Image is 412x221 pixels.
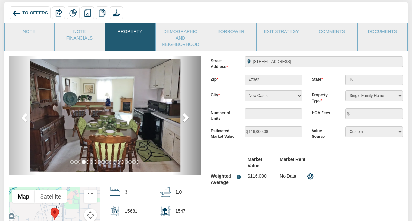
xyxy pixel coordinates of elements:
[307,126,341,139] label: Value Source
[98,9,106,17] img: copy.png
[84,9,91,17] img: reports.png
[175,206,185,217] p: 1547
[84,190,97,203] button: Toggle fullscreen view
[22,10,48,15] span: To Offers
[206,56,240,69] label: Street Address
[358,23,407,40] a: Documents
[156,23,205,51] a: Demographic and Neighborhood
[160,187,171,197] img: bath.svg
[175,187,182,198] p: 1.0
[69,9,77,17] img: partial.png
[243,156,275,169] label: Market Value
[55,9,62,17] img: export.svg
[206,126,240,139] label: Estimated Market Value
[110,206,120,216] img: lot_size.svg
[12,190,35,203] button: Show street map
[12,9,21,18] img: back_arrow_left_icon.svg
[206,23,256,40] a: Borrower
[125,187,127,198] p: 3
[160,206,171,216] img: home_size.svg
[105,23,154,40] a: Property
[110,187,120,197] img: beds.svg
[275,156,307,163] label: Market Rent
[51,208,59,220] div: Marker
[307,75,341,82] label: State
[206,75,240,82] label: Zip
[206,108,240,121] label: Number of Units
[307,23,357,40] a: Comments
[55,23,104,44] a: Note Financials
[307,173,314,180] img: settings.png
[35,190,67,203] button: Show satellite imagery
[5,23,54,40] a: Note
[125,206,137,217] p: 15681
[307,108,341,116] label: HOA Fees
[113,9,120,17] img: purchase_offer.png
[206,90,240,98] label: City
[257,23,306,40] a: Exit Strategy
[307,90,341,103] label: Property Type
[248,173,270,179] p: $116,000
[211,173,235,186] div: Weighted Average
[30,59,180,172] img: 575558
[280,173,302,179] p: No Data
